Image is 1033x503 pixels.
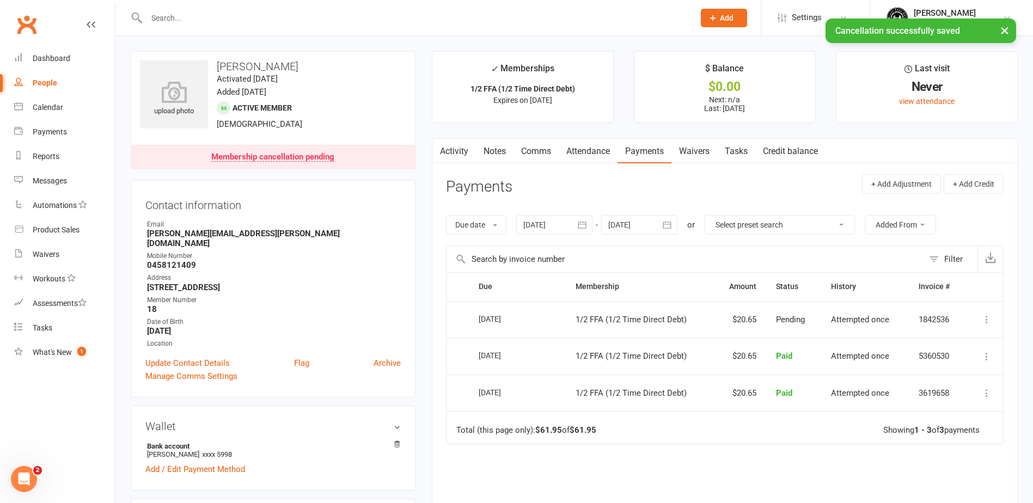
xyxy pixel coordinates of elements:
[776,315,805,324] span: Pending
[776,351,792,361] span: Paid
[846,81,1007,93] div: Never
[671,139,717,164] a: Waivers
[374,357,401,370] a: Archive
[559,139,618,164] a: Attendance
[687,218,695,231] div: or
[909,301,966,338] td: 1842536
[826,19,1016,43] div: Cancellation successfully saved
[447,246,924,272] input: Search by invoice number
[491,62,554,82] div: Memberships
[909,338,966,375] td: 5360530
[140,81,208,117] div: upload photo
[33,323,52,332] div: Tasks
[33,274,65,283] div: Workouts
[469,273,566,300] th: Due
[570,425,596,435] strong: $61.95
[904,62,950,81] div: Last visit
[147,260,401,270] strong: 0458121409
[147,317,401,327] div: Date of Birth
[755,139,826,164] a: Credit balance
[33,127,67,136] div: Payments
[909,273,966,300] th: Invoice #
[644,81,805,93] div: $0.00
[33,299,87,308] div: Assessments
[147,295,401,305] div: Member Number
[145,420,401,432] h3: Wallet
[644,95,805,113] p: Next: n/a Last: [DATE]
[147,251,401,261] div: Mobile Number
[140,60,406,72] h3: [PERSON_NAME]
[720,14,734,22] span: Add
[432,139,476,164] a: Activity
[145,370,237,383] a: Manage Comms Settings
[514,139,559,164] a: Comms
[446,215,506,235] button: Due date
[705,62,744,81] div: $ Balance
[217,74,278,84] time: Activated [DATE]
[883,426,980,435] div: Showing of payments
[479,347,529,364] div: [DATE]
[914,8,976,18] div: [PERSON_NAME]
[576,388,687,398] span: 1/2 FFA (1/2 Time Direct Debt)
[33,250,59,259] div: Waivers
[147,339,401,349] div: Location
[211,153,334,162] div: Membership cancellation pending
[33,466,42,475] span: 2
[713,301,766,338] td: $20.65
[145,463,245,476] a: Add / Edit Payment Method
[566,273,713,300] th: Membership
[14,120,115,144] a: Payments
[14,46,115,71] a: Dashboard
[33,176,67,185] div: Messages
[576,351,687,361] span: 1/2 FFA (1/2 Time Direct Debt)
[143,10,687,26] input: Search...
[766,273,821,300] th: Status
[33,152,59,161] div: Reports
[493,96,552,105] span: Expires on [DATE]
[14,291,115,316] a: Assessments
[713,273,766,300] th: Amount
[202,450,232,458] span: xxxx 5998
[776,388,792,398] span: Paid
[147,229,401,248] strong: [PERSON_NAME][EMAIL_ADDRESS][PERSON_NAME][DOMAIN_NAME]
[233,103,292,112] span: Active member
[701,9,747,27] button: Add
[14,316,115,340] a: Tasks
[831,315,889,324] span: Attempted once
[145,440,401,460] li: [PERSON_NAME]
[14,267,115,291] a: Workouts
[713,338,766,375] td: $20.65
[147,326,401,336] strong: [DATE]
[618,139,671,164] a: Payments
[909,375,966,412] td: 3619658
[33,54,70,63] div: Dashboard
[33,103,63,112] div: Calendar
[14,169,115,193] a: Messages
[944,174,1004,194] button: + Add Credit
[14,144,115,169] a: Reports
[887,7,908,29] img: thumb_image1623296242.png
[33,78,57,87] div: People
[831,351,889,361] span: Attempted once
[33,348,72,357] div: What's New
[939,425,944,435] strong: 3
[576,315,687,324] span: 1/2 FFA (1/2 Time Direct Debt)
[535,425,562,435] strong: $61.95
[914,18,976,28] div: Black Iron Gym
[145,357,230,370] a: Update Contact Details
[294,357,309,370] a: Flag
[33,201,77,210] div: Automations
[470,84,575,93] strong: 1/2 FFA (1/2 Time Direct Debt)
[446,179,512,195] h3: Payments
[821,273,909,300] th: History
[914,425,932,435] strong: 1 - 3
[944,253,963,266] div: Filter
[11,466,37,492] iframe: Intercom live chat
[717,139,755,164] a: Tasks
[491,64,498,74] i: ✓
[147,442,395,450] strong: Bank account
[862,174,941,194] button: + Add Adjustment
[479,384,529,401] div: [DATE]
[865,215,936,235] button: Added From
[14,193,115,218] a: Automations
